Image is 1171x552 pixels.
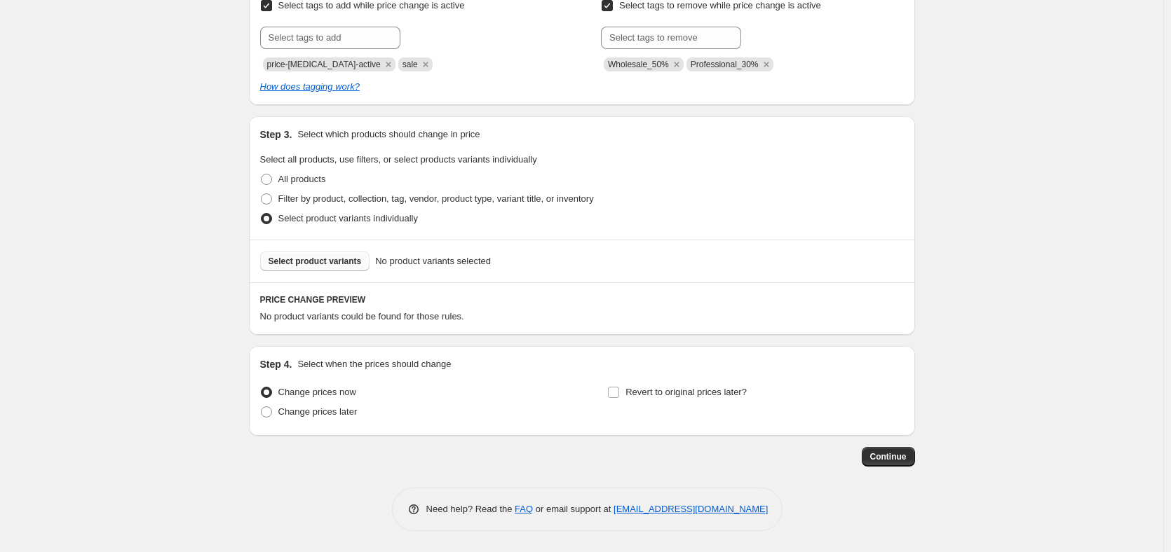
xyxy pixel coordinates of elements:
[419,58,432,71] button: Remove sale
[267,60,381,69] span: price-change-job-active
[278,387,356,397] span: Change prices now
[870,451,907,462] span: Continue
[515,504,533,514] a: FAQ
[278,213,418,223] span: Select product variants individually
[760,58,773,71] button: Remove Professional_30%
[382,58,395,71] button: Remove price-change-job-active
[533,504,614,514] span: or email support at
[260,81,360,92] a: How does tagging work?
[260,251,370,271] button: Select product variants
[601,27,741,49] input: Select tags to remove
[260,294,904,305] h6: PRICE CHANGE PREVIEW
[297,127,480,142] p: Select which products should change in price
[608,60,669,69] span: Wholesale_50%
[278,406,358,417] span: Change prices later
[278,193,594,204] span: Filter by product, collection, tag, vendor, product type, variant title, or inventory
[269,256,362,267] span: Select product variants
[691,60,759,69] span: Professional_30%
[260,127,292,142] h2: Step 3.
[260,27,400,49] input: Select tags to add
[614,504,768,514] a: [EMAIL_ADDRESS][DOMAIN_NAME]
[625,387,747,397] span: Revert to original prices later?
[670,58,683,71] button: Remove Wholesale_50%
[402,60,418,69] span: sale
[375,254,491,268] span: No product variants selected
[260,154,537,165] span: Select all products, use filters, or select products variants individually
[260,311,464,322] span: No product variants could be found for those rules.
[297,357,451,371] p: Select when the prices should change
[278,174,326,184] span: All products
[426,504,515,514] span: Need help? Read the
[260,357,292,371] h2: Step 4.
[862,447,915,467] button: Continue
